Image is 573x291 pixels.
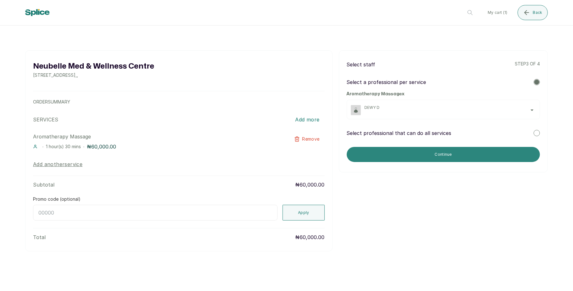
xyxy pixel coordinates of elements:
[347,129,452,137] p: Select professional that can do all services
[365,105,536,110] span: DEWY D
[33,61,154,72] h2: Neubelle Med & Wellness Centre
[87,143,116,150] p: ₦60,000.00
[295,181,325,188] p: ₦60,000.00
[33,160,82,168] button: Add anotherservice
[289,133,325,145] button: Remove
[33,116,58,123] p: SERVICES
[518,5,548,20] button: Back
[33,196,81,202] label: Promo code (optional)
[347,78,426,86] p: Select a professional per service
[33,233,46,241] p: Total
[290,113,324,126] button: Add more
[515,61,540,68] p: step 3 of 4
[283,205,325,221] button: Apply
[33,72,154,78] p: [STREET_ADDRESS] , ,
[33,133,266,140] p: Aromatherapy Massage
[533,10,542,15] span: Back
[33,205,278,221] input: 00000
[351,105,361,115] img: staff image
[351,105,536,115] button: staff imageDEWY D
[33,99,325,105] p: ORDER SUMMARY
[33,181,54,188] p: Subtotal
[33,143,266,150] div: · ·
[347,147,540,162] button: Continue
[347,61,375,68] p: Select staff
[347,91,540,97] h2: Aromatherapy Massage x
[295,233,325,241] p: ₦60,000.00
[483,5,512,20] button: My cart (1)
[302,136,320,142] span: Remove
[46,144,81,149] span: 1 hour(s) 30 mins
